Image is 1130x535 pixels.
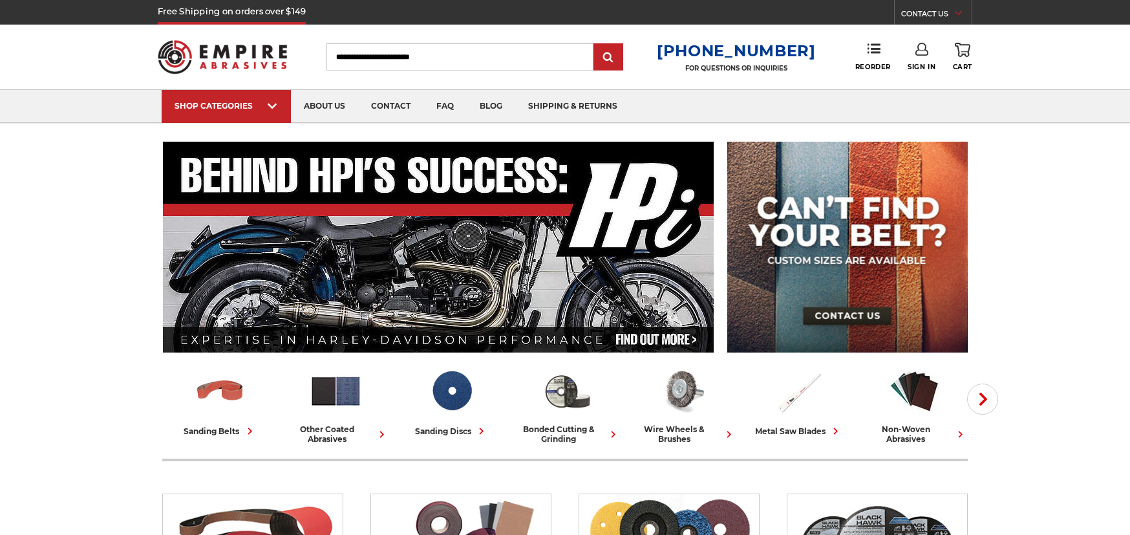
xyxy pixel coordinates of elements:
a: about us [291,90,358,123]
a: [PHONE_NUMBER] [657,41,816,60]
div: sanding belts [184,424,257,438]
a: bonded cutting & grinding [515,364,620,444]
a: Reorder [855,43,891,71]
img: Banner for an interview featuring Horsepower Inc who makes Harley performance upgrades featured o... [163,142,714,353]
span: Reorder [855,63,891,71]
a: Cart [953,43,972,71]
img: Sanding Discs [425,364,478,418]
img: Wire Wheels & Brushes [656,364,710,418]
img: Empire Abrasives [158,32,287,82]
a: contact [358,90,423,123]
a: shipping & returns [515,90,630,123]
img: Bonded Cutting & Grinding [540,364,594,418]
a: blog [467,90,515,123]
div: wire wheels & brushes [630,424,736,444]
p: FOR QUESTIONS OR INQUIRIES [657,64,816,72]
div: SHOP CATEGORIES [175,101,278,111]
a: CONTACT US [901,6,972,25]
div: sanding discs [415,424,488,438]
img: Other Coated Abrasives [309,364,363,418]
div: metal saw blades [755,424,842,438]
a: non-woven abrasives [862,364,967,444]
span: Sign In [908,63,935,71]
a: sanding belts [167,364,273,438]
a: sanding discs [399,364,504,438]
img: Sanding Belts [193,364,247,418]
span: Cart [953,63,972,71]
div: bonded cutting & grinding [515,424,620,444]
img: promo banner for custom belts. [727,142,968,353]
img: Non-woven Abrasives [888,364,941,418]
img: Metal Saw Blades [772,364,826,418]
a: metal saw blades [746,364,851,438]
input: Submit [595,45,621,71]
a: wire wheels & brushes [630,364,736,444]
a: faq [423,90,467,123]
a: other coated abrasives [283,364,389,444]
div: other coated abrasives [283,424,389,444]
button: Next [967,384,998,415]
div: non-woven abrasives [862,424,967,444]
